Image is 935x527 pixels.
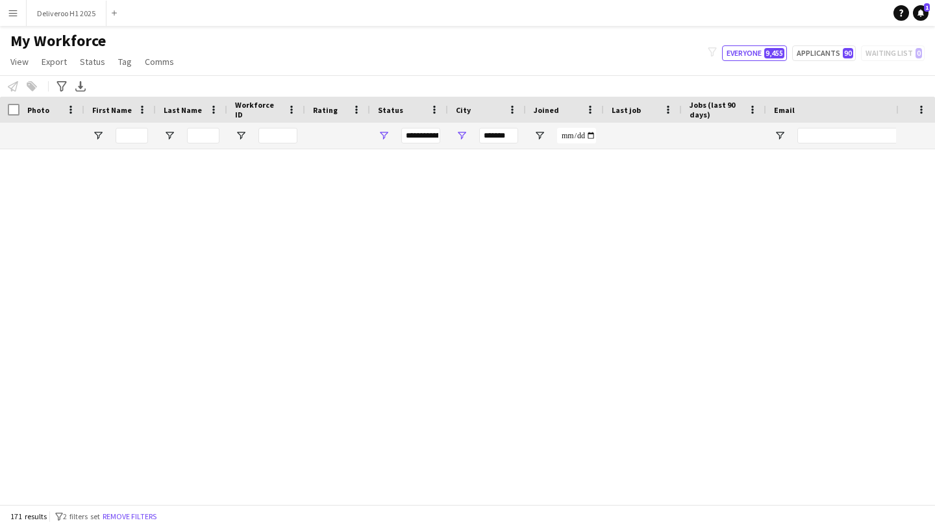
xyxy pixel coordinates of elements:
input: Joined Filter Input [557,128,596,143]
span: Last job [612,105,641,115]
button: Everyone9,455 [722,45,787,61]
input: Last Name Filter Input [187,128,219,143]
input: Workforce ID Filter Input [258,128,297,143]
span: 1 [924,3,930,12]
app-action-btn: Export XLSX [73,79,88,94]
a: View [5,53,34,70]
button: Remove filters [100,509,159,524]
span: Jobs (last 90 days) [690,100,743,119]
span: Status [378,105,403,115]
a: Tag [113,53,137,70]
button: Deliveroo H1 2025 [27,1,106,26]
button: Open Filter Menu [378,130,390,141]
button: Open Filter Menu [534,130,545,141]
span: 90 [843,48,853,58]
a: Export [36,53,72,70]
span: Workforce ID [235,100,282,119]
span: Status [80,56,105,67]
a: 1 [913,5,929,21]
button: Open Filter Menu [164,130,175,141]
span: Rating [313,105,338,115]
span: Photo [27,105,49,115]
button: Applicants90 [792,45,856,61]
span: 9,455 [764,48,784,58]
button: Open Filter Menu [235,130,247,141]
input: First Name Filter Input [116,128,148,143]
span: View [10,56,29,67]
input: City Filter Input [479,128,518,143]
span: 2 filters set [63,511,100,521]
a: Comms [140,53,179,70]
span: Email [774,105,795,115]
span: Joined [534,105,559,115]
button: Open Filter Menu [92,130,104,141]
button: Open Filter Menu [456,130,467,141]
app-action-btn: Advanced filters [54,79,69,94]
span: Tag [118,56,132,67]
a: Status [75,53,110,70]
span: My Workforce [10,31,106,51]
span: Last Name [164,105,202,115]
span: City [456,105,471,115]
span: Export [42,56,67,67]
button: Open Filter Menu [774,130,786,141]
span: Comms [145,56,174,67]
span: First Name [92,105,132,115]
